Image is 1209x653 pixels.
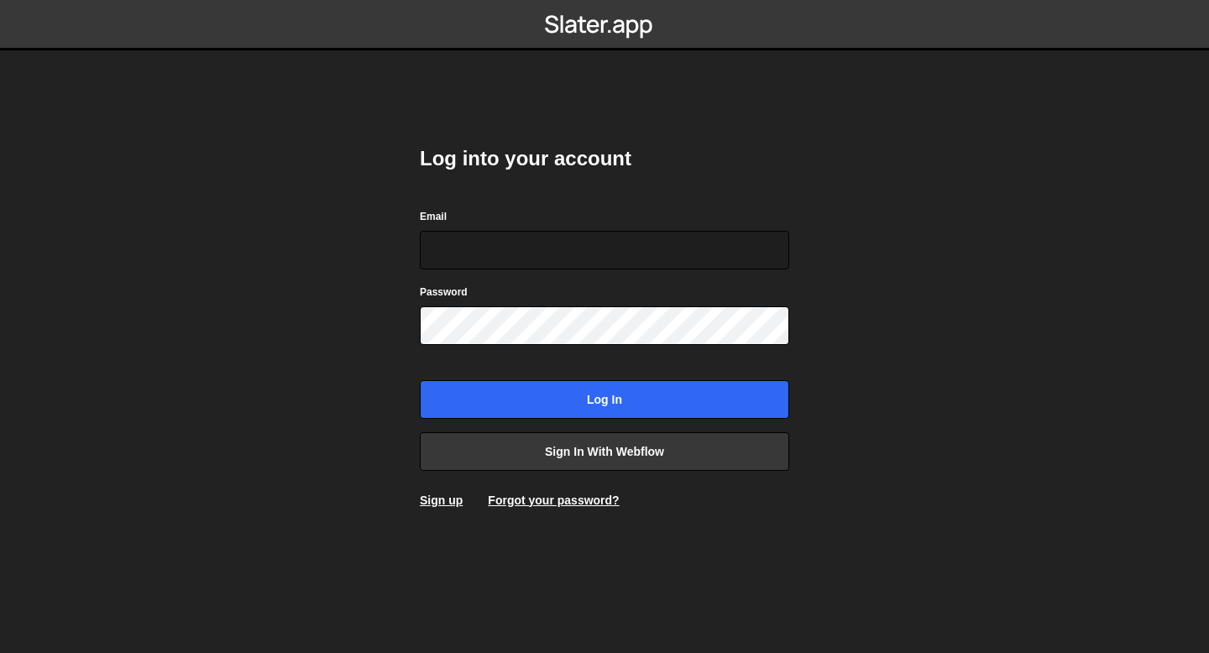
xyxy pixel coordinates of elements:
label: Email [420,208,447,225]
a: Sign in with Webflow [420,432,789,471]
h2: Log into your account [420,145,789,172]
label: Password [420,284,468,300]
a: Sign up [420,494,463,507]
input: Log in [420,380,789,419]
a: Forgot your password? [488,494,619,507]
